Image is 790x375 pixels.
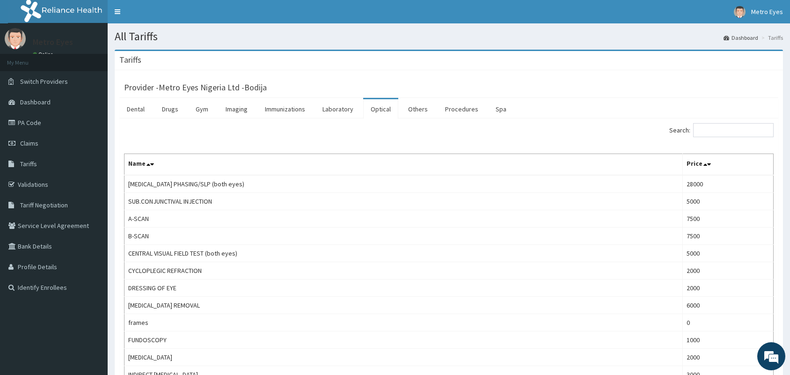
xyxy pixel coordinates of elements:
[119,99,152,119] a: Dental
[759,34,783,42] li: Tariffs
[751,7,783,16] span: Metro Eyes
[734,6,746,18] img: User Image
[20,160,37,168] span: Tariffs
[124,175,683,193] td: [MEDICAL_DATA] PHASING/SLP (both eyes)
[682,262,773,279] td: 2000
[682,228,773,245] td: 7500
[5,28,26,49] img: User Image
[124,210,683,228] td: A-SCAN
[33,38,73,46] p: Metro Eyes
[682,297,773,314] td: 6000
[682,331,773,349] td: 1000
[124,349,683,366] td: [MEDICAL_DATA]
[682,210,773,228] td: 7500
[257,99,313,119] a: Immunizations
[124,228,683,245] td: B-SCAN
[20,139,38,147] span: Claims
[682,154,773,176] th: Price
[682,193,773,210] td: 5000
[669,123,774,137] label: Search:
[124,193,683,210] td: SUB.CONJUNCTIVAL INJECTION
[682,314,773,331] td: 0
[115,30,783,43] h1: All Tariffs
[188,99,216,119] a: Gym
[693,123,774,137] input: Search:
[124,314,683,331] td: frames
[488,99,514,119] a: Spa
[124,154,683,176] th: Name
[124,83,267,92] h3: Provider - Metro Eyes Nigeria Ltd -Bodija
[724,34,758,42] a: Dashboard
[315,99,361,119] a: Laboratory
[124,262,683,279] td: CYCLOPLEGIC REFRACTION
[682,175,773,193] td: 28000
[20,77,68,86] span: Switch Providers
[124,279,683,297] td: DRESSING OF EYE
[124,297,683,314] td: [MEDICAL_DATA] REMOVAL
[682,279,773,297] td: 2000
[119,56,141,64] h3: Tariffs
[20,201,68,209] span: Tariff Negotiation
[363,99,398,119] a: Optical
[682,245,773,262] td: 5000
[124,245,683,262] td: CENTRAL VISUAL FIELD TEST (both eyes)
[154,99,186,119] a: Drugs
[124,331,683,349] td: FUNDOSCOPY
[20,98,51,106] span: Dashboard
[218,99,255,119] a: Imaging
[682,349,773,366] td: 2000
[33,51,55,58] a: Online
[438,99,486,119] a: Procedures
[401,99,435,119] a: Others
